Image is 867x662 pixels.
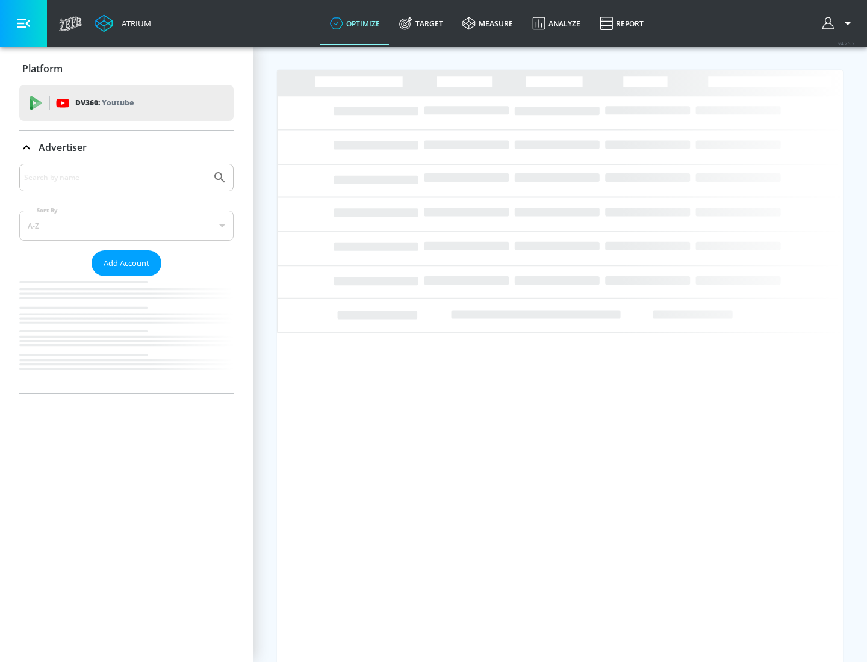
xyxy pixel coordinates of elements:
[39,141,87,154] p: Advertiser
[320,2,390,45] a: optimize
[390,2,453,45] a: Target
[102,96,134,109] p: Youtube
[523,2,590,45] a: Analyze
[104,256,149,270] span: Add Account
[590,2,653,45] a: Report
[838,40,855,46] span: v 4.25.2
[117,18,151,29] div: Atrium
[19,164,234,393] div: Advertiser
[19,276,234,393] nav: list of Advertiser
[92,250,161,276] button: Add Account
[24,170,207,185] input: Search by name
[34,206,60,214] label: Sort By
[19,52,234,85] div: Platform
[22,62,63,75] p: Platform
[75,96,134,110] p: DV360:
[453,2,523,45] a: measure
[19,211,234,241] div: A-Z
[19,85,234,121] div: DV360: Youtube
[19,131,234,164] div: Advertiser
[95,14,151,32] a: Atrium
